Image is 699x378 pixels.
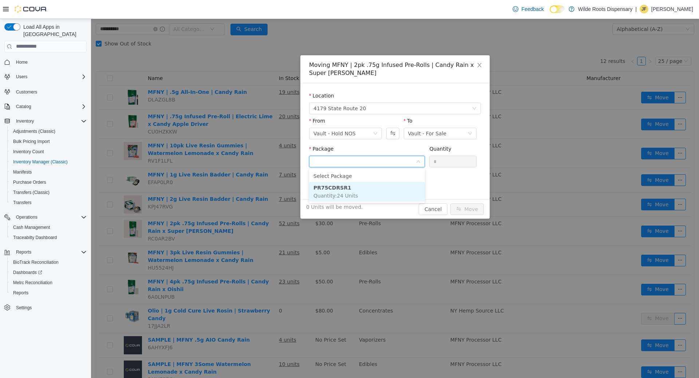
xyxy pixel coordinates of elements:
label: Location [218,74,243,80]
span: 0 Units will be moved. [215,184,272,192]
a: Inventory Manager (Classic) [10,158,71,166]
button: Cash Management [7,222,90,232]
a: Customers [13,88,40,96]
span: Inventory Manager (Classic) [10,158,87,166]
span: Users [16,74,27,80]
button: Operations [1,212,90,222]
nav: Complex example [4,54,87,332]
span: Purchase Orders [13,179,46,185]
div: Vault - For Sale [317,109,356,120]
button: Reports [13,248,34,256]
button: Customers [1,86,90,97]
span: 4179 State Route 20 [222,84,275,95]
a: Metrc Reconciliation [10,278,55,287]
span: Bulk Pricing Import [10,137,87,146]
button: BioTrack Reconciliation [7,257,90,267]
a: Dashboards [7,267,90,278]
label: Package [218,127,242,133]
label: Quantity [338,127,360,133]
input: Dark Mode [550,5,565,13]
strong: PR75CDRSR1 [222,166,260,172]
button: Adjustments (Classic) [7,126,90,136]
span: Home [16,59,28,65]
span: Reports [13,290,28,296]
a: Traceabilty Dashboard [10,233,60,242]
button: Inventory [13,117,37,126]
button: Inventory Manager (Classic) [7,157,90,167]
span: Inventory Count [10,147,87,156]
a: Inventory Count [10,147,47,156]
a: Settings [13,303,35,312]
span: Cash Management [10,223,87,232]
span: Bulk Pricing Import [13,139,50,144]
span: Load All Apps in [GEOGRAPHIC_DATA] [20,23,87,38]
span: Purchase Orders [10,178,87,187]
span: Dashboards [13,270,42,275]
a: Manifests [10,168,35,176]
i: icon: down [325,140,329,146]
button: Manifests [7,167,90,177]
button: Inventory Count [7,147,90,157]
p: | [635,5,637,13]
button: Reports [1,247,90,257]
span: Transfers [13,200,31,206]
span: Metrc Reconciliation [10,278,87,287]
li: Select Package [218,151,334,163]
span: BioTrack Reconciliation [13,259,59,265]
span: Adjustments (Classic) [10,127,87,136]
button: Traceabilty Dashboard [7,232,90,243]
span: Dashboards [10,268,87,277]
button: Close [378,36,399,57]
button: Bulk Pricing Import [7,136,90,147]
button: Catalog [1,102,90,112]
a: Transfers [10,198,34,207]
span: Manifests [13,169,32,175]
a: Home [13,58,31,67]
label: To [313,99,321,105]
span: Users [13,72,87,81]
button: Home [1,57,90,67]
a: Cash Management [10,223,53,232]
button: icon: swapMove [359,184,393,196]
button: Metrc Reconciliation [7,278,90,288]
span: Adjustments (Classic) [13,128,55,134]
span: Reports [16,249,31,255]
span: Transfers [10,198,87,207]
span: Inventory [16,118,34,124]
span: Home [13,57,87,67]
p: Wilde Roots Dispensary [578,5,632,13]
a: Bulk Pricing Import [10,137,53,146]
span: Manifests [10,168,87,176]
span: Transfers (Classic) [10,188,87,197]
i: icon: down [377,112,381,118]
span: Operations [16,214,37,220]
button: Cancel [328,184,356,196]
button: Users [13,72,30,81]
span: Reports [13,248,87,256]
span: JF [641,5,646,13]
p: [PERSON_NAME] [651,5,693,13]
span: Operations [13,213,87,222]
button: Transfers (Classic) [7,187,90,198]
span: Metrc Reconciliation [13,280,52,286]
button: Inventory [1,116,90,126]
span: Traceabilty Dashboard [13,235,57,240]
button: Swap [295,109,308,120]
span: Feedback [521,5,544,13]
button: Settings [1,302,90,313]
button: Catalog [13,102,34,111]
label: From [218,99,234,105]
span: Reports [10,289,87,297]
button: Reports [7,288,90,298]
i: icon: down [282,112,287,118]
a: BioTrack Reconciliation [10,258,62,267]
a: Feedback [510,2,546,16]
input: Quantity [339,137,385,148]
img: Cova [15,5,47,13]
a: Adjustments (Classic) [10,127,58,136]
span: Quantity : 24 Units [222,174,267,180]
input: Package [222,138,325,149]
button: Purchase Orders [7,177,90,187]
span: Traceabilty Dashboard [10,233,87,242]
a: Transfers (Classic) [10,188,52,197]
